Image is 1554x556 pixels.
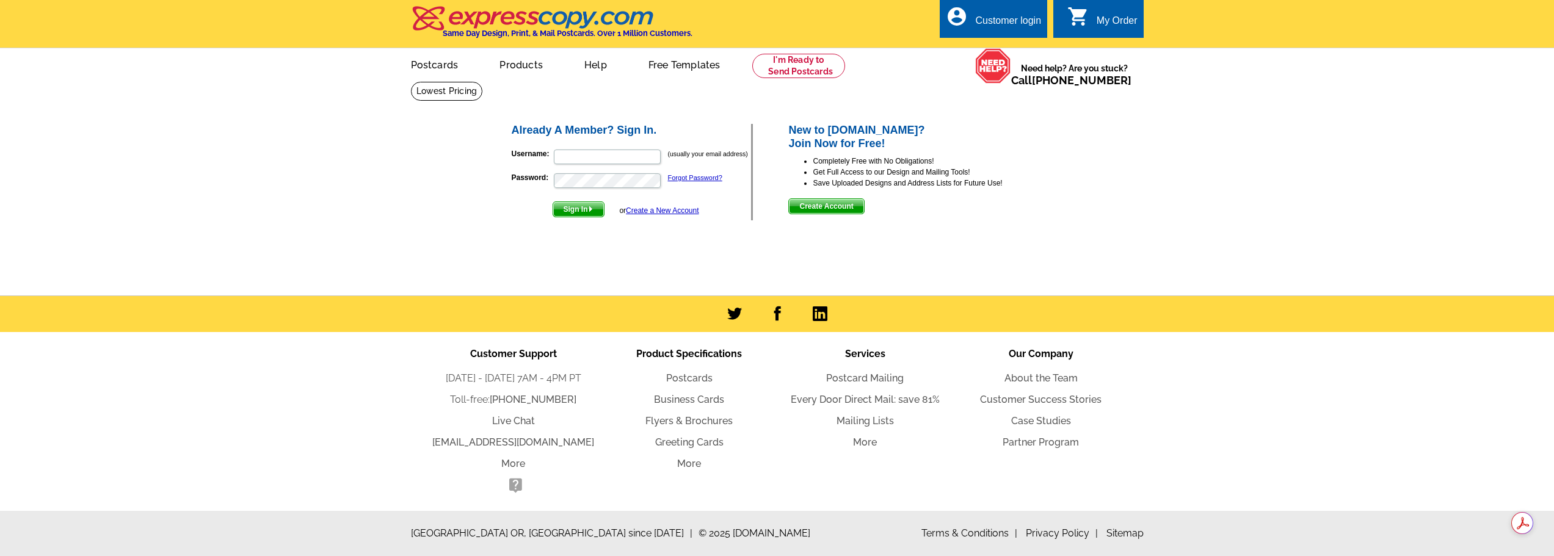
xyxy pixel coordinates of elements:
a: Customer Success Stories [980,394,1102,405]
li: [DATE] - [DATE] 7AM - 4PM PT [426,371,601,386]
a: Live Chat [492,415,535,427]
a: Postcards [666,372,713,384]
span: [GEOGRAPHIC_DATA] OR, [GEOGRAPHIC_DATA] since [DATE] [411,526,692,541]
a: Forgot Password? [668,174,722,181]
a: Sitemap [1106,527,1144,539]
a: Partner Program [1003,436,1079,448]
a: About the Team [1004,372,1078,384]
span: © 2025 [DOMAIN_NAME] [699,526,810,541]
a: Same Day Design, Print, & Mail Postcards. Over 1 Million Customers. [411,15,692,38]
div: Customer login [975,15,1041,32]
img: button-next-arrow-white.png [588,206,594,212]
a: Help [565,49,626,78]
a: Greeting Cards [655,436,724,448]
span: Create Account [789,199,863,214]
a: More [853,436,877,448]
label: Password: [512,172,553,183]
span: Sign In [553,202,604,217]
i: shopping_cart [1067,5,1089,27]
a: Postcards [391,49,478,78]
span: Services [845,348,885,359]
button: Create Account [788,198,864,214]
img: help [975,48,1011,84]
a: Flyers & Brochures [645,415,733,427]
span: Need help? Are you stuck? [1011,62,1138,87]
a: [EMAIL_ADDRESS][DOMAIN_NAME] [432,436,594,448]
a: Free Templates [629,49,740,78]
li: Save Uploaded Designs and Address Lists for Future Use! [813,178,1044,189]
div: or [619,205,699,216]
a: More [501,458,525,469]
h2: Already A Member? Sign In. [512,124,752,137]
div: My Order [1097,15,1138,32]
a: [PHONE_NUMBER] [490,394,576,405]
a: shopping_cart My Order [1067,13,1138,29]
a: Mailing Lists [837,415,894,427]
button: Sign In [553,201,605,217]
i: account_circle [946,5,968,27]
li: Get Full Access to our Design and Mailing Tools! [813,167,1044,178]
li: Toll-free: [426,392,601,407]
a: Terms & Conditions [921,527,1017,539]
a: Privacy Policy [1026,527,1098,539]
a: Business Cards [654,394,724,405]
span: Product Specifications [636,348,742,359]
span: Customer Support [470,348,557,359]
small: (usually your email address) [668,150,748,157]
a: account_circle Customer login [946,13,1041,29]
label: Username: [512,148,553,159]
span: Our Company [1009,348,1073,359]
h2: New to [DOMAIN_NAME]? Join Now for Free! [788,124,1044,150]
a: Products [480,49,562,78]
h4: Same Day Design, Print, & Mail Postcards. Over 1 Million Customers. [443,29,692,38]
a: Case Studies [1011,415,1071,427]
a: Create a New Account [626,206,699,215]
span: Call [1011,74,1131,87]
a: More [677,458,701,469]
a: [PHONE_NUMBER] [1032,74,1131,87]
li: Completely Free with No Obligations! [813,156,1044,167]
a: Postcard Mailing [826,372,904,384]
a: Every Door Direct Mail: save 81% [791,394,940,405]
